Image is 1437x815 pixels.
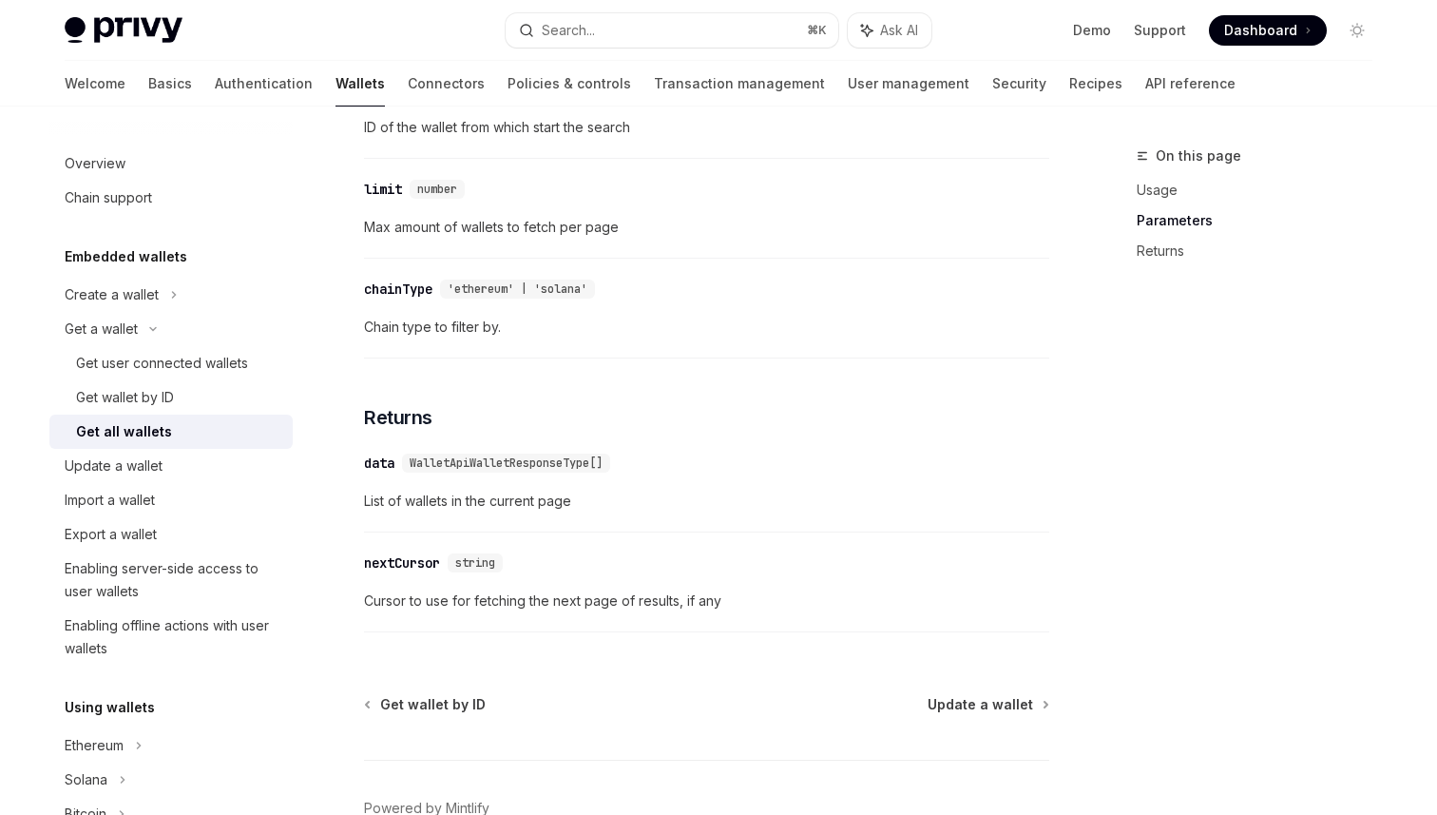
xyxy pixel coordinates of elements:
span: Cursor to use for fetching the next page of results, if any [364,590,1049,612]
div: Enabling offline actions with user wallets [65,614,281,660]
span: number [417,182,457,197]
a: Parameters [1137,205,1388,236]
div: Overview [65,152,125,175]
a: Returns [1137,236,1388,266]
span: WalletApiWalletResponseType[] [410,456,603,471]
img: light logo [65,17,182,44]
div: Get wallet by ID [76,386,174,409]
a: Enabling offline actions with user wallets [49,609,293,666]
span: string [455,555,495,571]
a: Chain support [49,181,293,215]
a: Demo [1073,21,1111,40]
a: Enabling server-side access to user wallets [49,552,293,609]
span: Dashboard [1224,21,1297,40]
a: Get user connected wallets [49,346,293,380]
a: Policies & controls [508,61,631,107]
a: Security [992,61,1046,107]
span: List of wallets in the current page [364,490,1049,513]
a: Recipes [1069,61,1122,107]
a: Overview [49,146,293,181]
span: Returns [364,404,432,431]
a: Get wallet by ID [366,695,486,714]
div: Create a wallet [65,283,159,306]
div: Update a wallet [65,455,163,477]
a: Update a wallet [928,695,1047,714]
h5: Using wallets [65,696,155,719]
span: 'ethereum' | 'solana' [448,281,587,297]
a: Get wallet by ID [49,380,293,415]
span: Max amount of wallets to fetch per page [364,216,1049,239]
span: ⌘ K [807,23,827,38]
a: Connectors [408,61,485,107]
span: Chain type to filter by. [364,316,1049,339]
button: Search...⌘K [506,13,838,48]
div: Solana [65,768,107,791]
a: Wallets [335,61,385,107]
a: Update a wallet [49,449,293,483]
span: On this page [1156,145,1241,167]
a: Get all wallets [49,415,293,449]
div: chainType [364,280,432,299]
div: Ethereum [65,734,124,757]
div: data [364,454,394,473]
span: ID of the wallet from which start the search [364,116,1049,139]
a: Welcome [65,61,125,107]
div: Search... [542,19,595,42]
div: Get all wallets [76,420,172,443]
a: User management [848,61,969,107]
a: Dashboard [1209,15,1327,46]
div: Chain support [65,186,152,209]
a: Basics [148,61,192,107]
div: Get user connected wallets [76,352,248,375]
div: nextCursor [364,553,440,572]
div: Get a wallet [65,318,138,340]
div: Export a wallet [65,523,157,546]
a: Transaction management [654,61,825,107]
span: Update a wallet [928,695,1033,714]
h5: Embedded wallets [65,245,187,268]
a: API reference [1145,61,1236,107]
a: Support [1134,21,1186,40]
a: Import a wallet [49,483,293,517]
span: Get wallet by ID [380,695,486,714]
a: Authentication [215,61,313,107]
a: Usage [1137,175,1388,205]
div: limit [364,180,402,199]
div: Enabling server-side access to user wallets [65,557,281,603]
button: Ask AI [848,13,931,48]
a: Export a wallet [49,517,293,552]
span: Ask AI [880,21,918,40]
button: Toggle dark mode [1342,15,1372,46]
div: Import a wallet [65,489,155,512]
